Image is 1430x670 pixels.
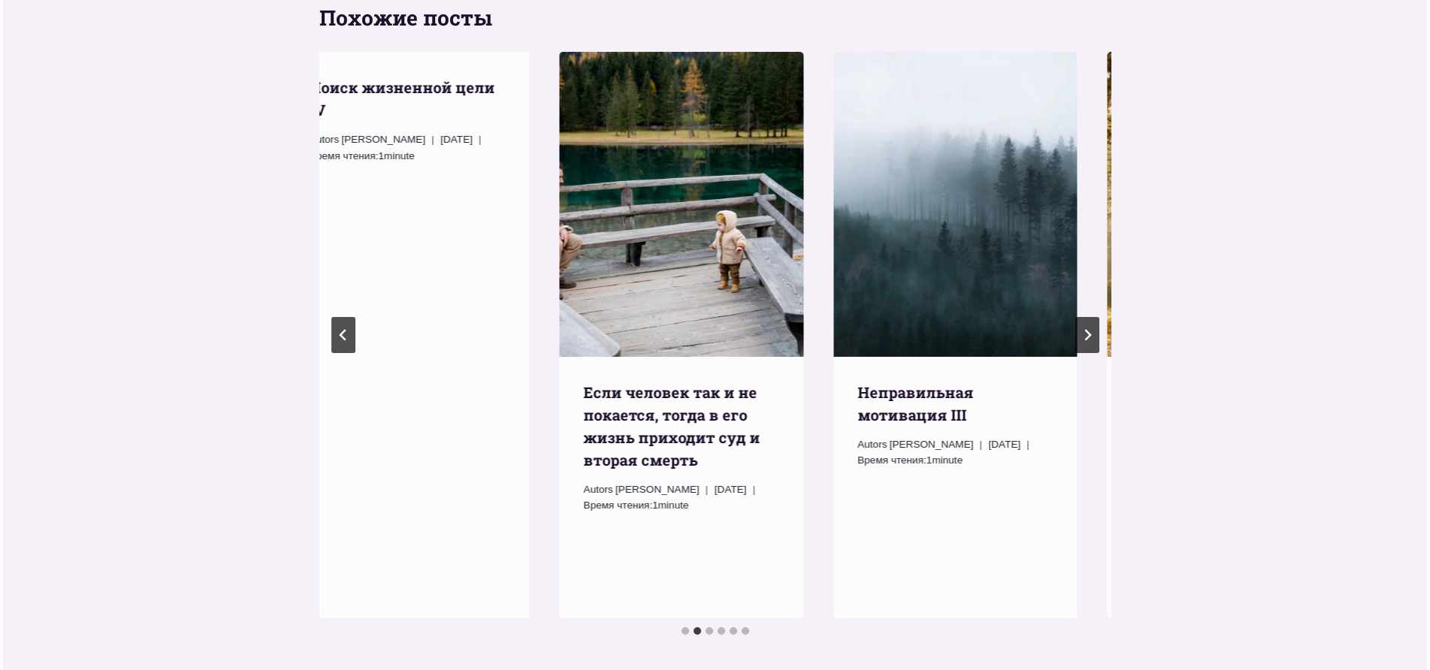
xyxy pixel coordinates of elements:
[1108,52,1352,618] li: 1 из 6
[682,627,689,635] button: Go to slide 1
[319,624,1111,637] ul: Select a slide to show
[857,454,927,466] span: Время чтения:
[742,627,749,635] button: Go to slide 6
[890,439,974,450] span: [PERSON_NAME]
[286,52,530,618] li: 4 из 6
[715,481,747,498] time: [DATE]
[319,2,1111,34] h2: Похожие посты
[694,627,701,635] button: Go to slide 2
[440,131,473,148] time: [DATE]
[833,52,1078,618] li: 6 из 6
[988,436,1020,453] time: [DATE]
[583,481,612,498] span: Autors
[583,382,760,469] a: Если человек так и не покается, тогда в его жизнь приходит суд и вторая смерть
[658,499,689,511] span: minute
[857,382,973,424] a: Неправильная мотивация III
[559,52,803,618] li: 5 из 6
[583,499,652,511] span: Время чтения:
[310,148,415,164] span: 1
[857,436,887,453] span: Autors
[857,452,963,469] span: 1
[384,150,415,161] span: minute
[730,627,737,635] button: Go to slide 5
[706,627,713,635] button: Go to slide 3
[583,497,688,514] span: 1
[615,484,700,495] span: [PERSON_NAME]
[310,77,495,119] a: Поиск жизненной цели IV
[833,52,1078,357] img: Неправильная мотивация III
[559,52,803,357] img: Если человек так и не покается, тогда в его жизнь приходит суд и вторая смерть
[1075,317,1099,353] button: Следующий
[331,317,355,353] button: Предыдущий
[718,627,725,635] button: Go to slide 4
[310,150,379,161] span: Время чтения:
[341,134,425,145] span: [PERSON_NAME]
[310,131,339,148] span: Autors
[1108,52,1352,357] img: Tы сможешь вооружить себя для победы над цунами зла в эти последние дни, если будешь ходить во св...
[932,454,963,466] span: minute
